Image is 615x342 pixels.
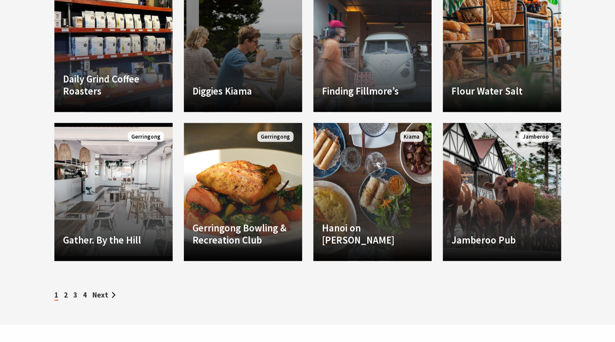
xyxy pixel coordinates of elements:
[184,123,302,261] a: Another Image Used Gerringong Bowling & Recreation Club Gerringong
[83,290,87,299] a: 4
[92,290,116,299] a: Next
[63,234,164,246] h4: Gather. By the Hill
[400,131,423,142] span: Kiama
[443,123,561,261] a: Another Image Used Jamberoo Pub Jamberoo
[257,131,293,142] span: Gerringong
[192,222,293,245] h4: Gerringong Bowling & Recreation Club
[322,222,423,245] h4: Hanoi on [PERSON_NAME]
[63,73,164,96] h4: Daily Grind Coffee Roasters
[54,290,58,301] span: 1
[192,85,293,97] h4: Diggies Kiama
[451,234,552,246] h4: Jamberoo Pub
[73,290,77,299] a: 3
[519,131,552,142] span: Jamberoo
[64,290,68,299] a: 2
[128,131,164,142] span: Gerringong
[451,85,552,97] h4: Flour Water Salt
[322,85,423,97] h4: Finding Fillmore’s
[313,123,432,261] a: Another Image Used Hanoi on [PERSON_NAME] Kiama
[54,123,173,261] a: Another Image Used Gather. By the Hill Gerringong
